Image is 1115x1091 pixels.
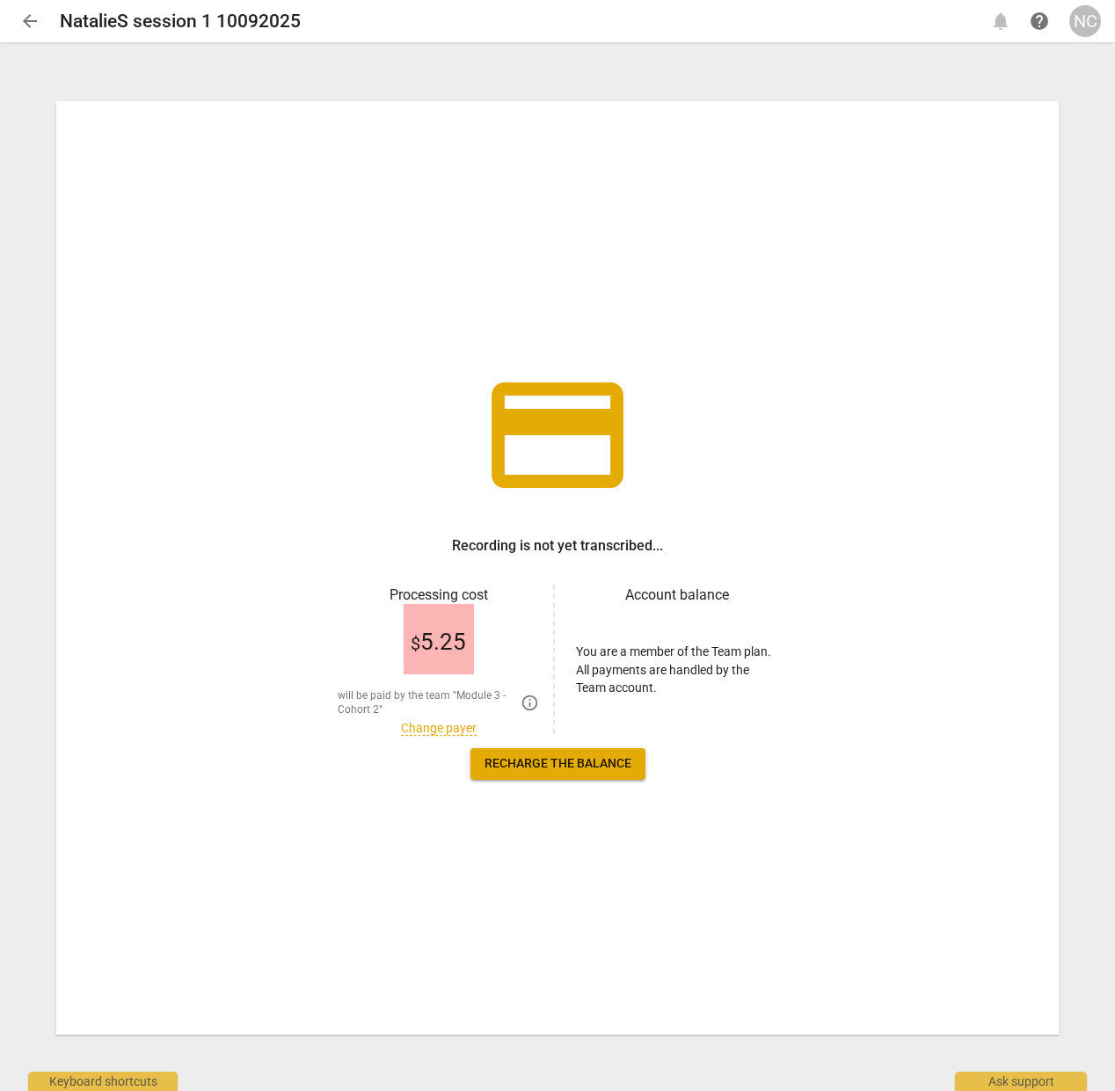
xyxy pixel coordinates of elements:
span: 5.25 [411,629,466,656]
h2: NatalieS session 1 10092025 [60,11,301,33]
a: Recharge the balance [470,748,645,780]
a: Help [1024,5,1055,37]
h3: Recording is not yet transcribed... [452,535,663,556]
p: You are a member of the Team plan. All payments are handled by the Team account. [576,643,777,697]
span: arrow_back [19,11,40,32]
span: $ [411,633,420,654]
button: NC [1069,5,1101,37]
span: help [1029,11,1050,32]
span: Recharge the balance [485,755,631,773]
a: Change payer [401,721,477,736]
h3: Account balance [576,585,777,606]
div: Ask support [955,1072,1087,1091]
span: will be paid by the team "Module 3 - Cohort 2" [338,688,514,717]
h3: Processing cost [338,585,539,606]
span: credit_card [478,356,637,514]
div: Keyboard shortcuts [28,1072,178,1091]
span: Not enough funds on a billing account. Please contact the billing administrator Module 3 - Cohort... [521,694,539,712]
